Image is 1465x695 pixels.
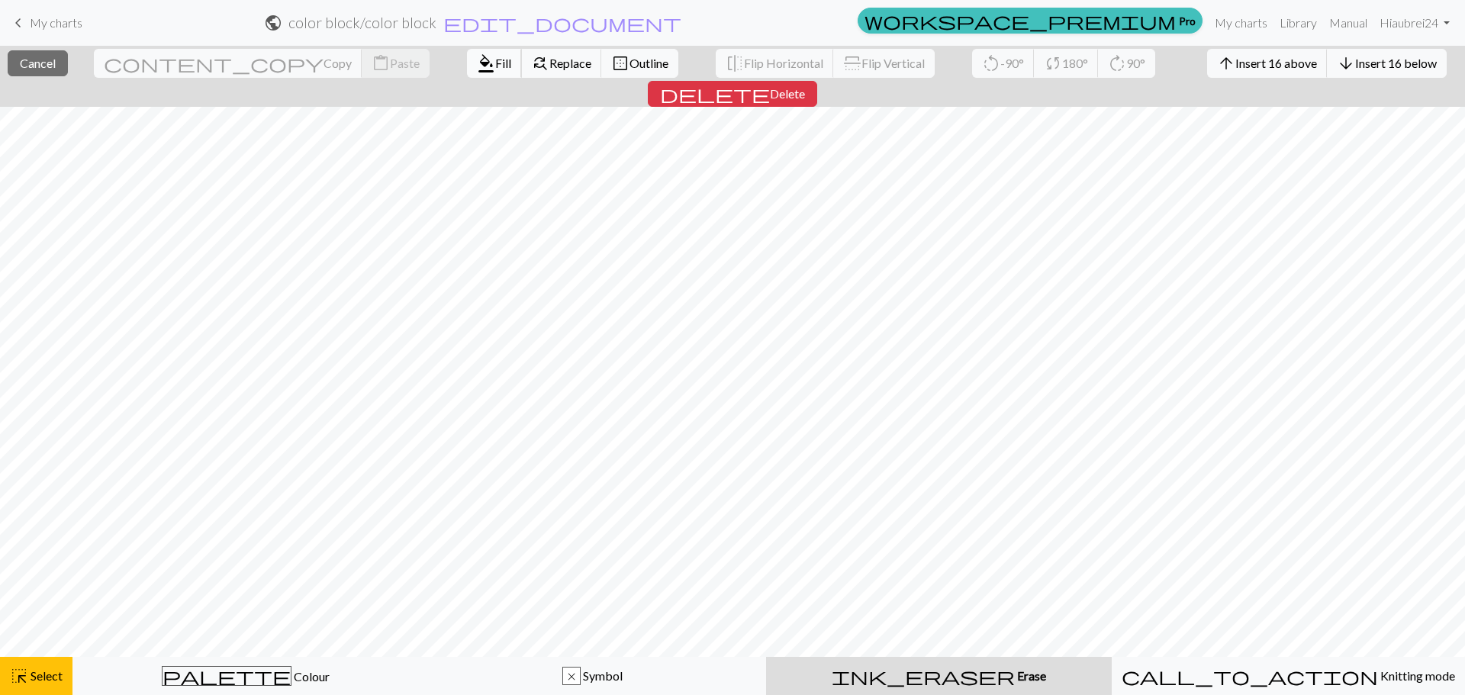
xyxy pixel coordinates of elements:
span: ink_eraser [832,665,1015,687]
button: Delete [648,81,817,107]
span: Copy [324,56,352,70]
span: flip [842,54,863,72]
span: 180° [1062,56,1088,70]
button: Cancel [8,50,68,76]
span: public [264,12,282,34]
span: Select [28,668,63,683]
a: Library [1273,8,1323,38]
a: Hiaubrei24 [1373,8,1456,38]
div: x [563,668,580,686]
span: keyboard_arrow_left [9,12,27,34]
span: rotate_right [1108,53,1126,74]
a: Manual [1323,8,1373,38]
button: x Symbol [420,657,767,695]
span: Colour [291,669,330,684]
span: Insert 16 above [1235,56,1317,70]
h2: color block / color block [288,14,436,31]
span: palette [163,665,291,687]
span: rotate_left [982,53,1000,74]
button: Insert 16 above [1207,49,1328,78]
span: Insert 16 below [1355,56,1437,70]
button: Colour [72,657,420,695]
span: Fill [495,56,511,70]
span: flip [726,53,744,74]
button: Erase [766,657,1112,695]
span: content_copy [104,53,324,74]
button: Fill [467,49,522,78]
span: arrow_upward [1217,53,1235,74]
span: highlight_alt [10,665,28,687]
span: arrow_downward [1337,53,1355,74]
button: 180° [1034,49,1099,78]
span: My charts [30,15,82,30]
span: Cancel [20,56,56,70]
span: format_color_fill [477,53,495,74]
button: Flip Vertical [833,49,935,78]
button: Knitting mode [1112,657,1465,695]
span: Symbol [581,668,623,683]
button: Outline [601,49,678,78]
a: Pro [858,8,1203,34]
span: Knitting mode [1378,668,1455,683]
span: border_outer [611,53,629,74]
button: Copy [94,49,362,78]
span: workspace_premium [865,10,1176,31]
span: Replace [549,56,591,70]
button: -90° [972,49,1035,78]
span: Erase [1015,668,1046,683]
button: 90° [1098,49,1155,78]
button: Flip Horizontal [716,49,834,78]
span: 90° [1126,56,1145,70]
a: My charts [1209,8,1273,38]
span: Delete [770,86,805,101]
span: Flip Vertical [861,56,925,70]
span: call_to_action [1122,665,1378,687]
span: Flip Horizontal [744,56,823,70]
button: Replace [521,49,602,78]
span: -90° [1000,56,1024,70]
a: My charts [9,10,82,36]
button: Insert 16 below [1327,49,1447,78]
span: sync [1044,53,1062,74]
span: Outline [629,56,668,70]
span: find_replace [531,53,549,74]
span: edit_document [443,12,681,34]
span: delete [660,83,770,105]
